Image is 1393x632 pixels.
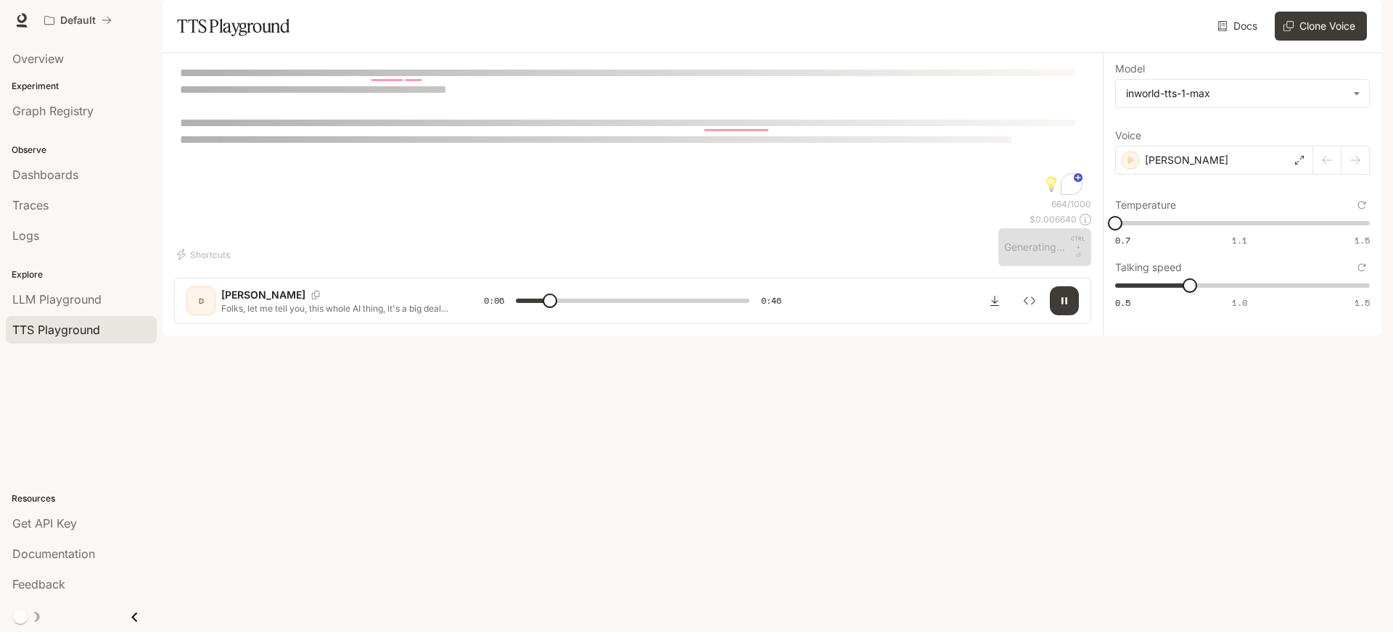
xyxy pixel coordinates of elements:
p: Model [1115,64,1145,74]
span: 1.1 [1232,234,1247,246]
p: Default [60,14,96,27]
p: [PERSON_NAME] [221,288,305,302]
p: [PERSON_NAME] [1145,153,1228,167]
button: Reset to default [1354,197,1370,213]
p: Folks, let me tell you, this whole AI thing, it's a big deal. It's like a new kind of power, a ne... [221,302,449,315]
button: Copy Voice ID [305,291,326,299]
div: inworld-tts-1-max [1126,86,1346,101]
span: 1.0 [1232,296,1247,309]
h1: TTS Playground [177,12,289,41]
button: Inspect [1015,286,1044,315]
div: D [189,289,213,312]
button: Clone Voice [1275,12,1367,41]
div: inworld-tts-1-max [1116,80,1369,107]
button: All workspaces [38,6,118,35]
span: 0.7 [1115,234,1130,246]
p: Voice [1115,130,1141,141]
span: 0:06 [484,294,504,308]
button: Reset to default [1354,259,1370,275]
button: Download audio [980,286,1009,315]
button: Shortcuts [174,243,236,266]
span: 1.5 [1355,234,1370,246]
textarea: To enrich screen reader interactions, please activate Accessibility in Grammarly extension settings [180,65,1085,198]
span: 1.5 [1355,296,1370,309]
span: 0:46 [761,294,781,308]
p: Talking speed [1115,262,1182,273]
a: Docs [1215,12,1263,41]
span: 0.5 [1115,296,1130,309]
p: Temperature [1115,200,1176,210]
